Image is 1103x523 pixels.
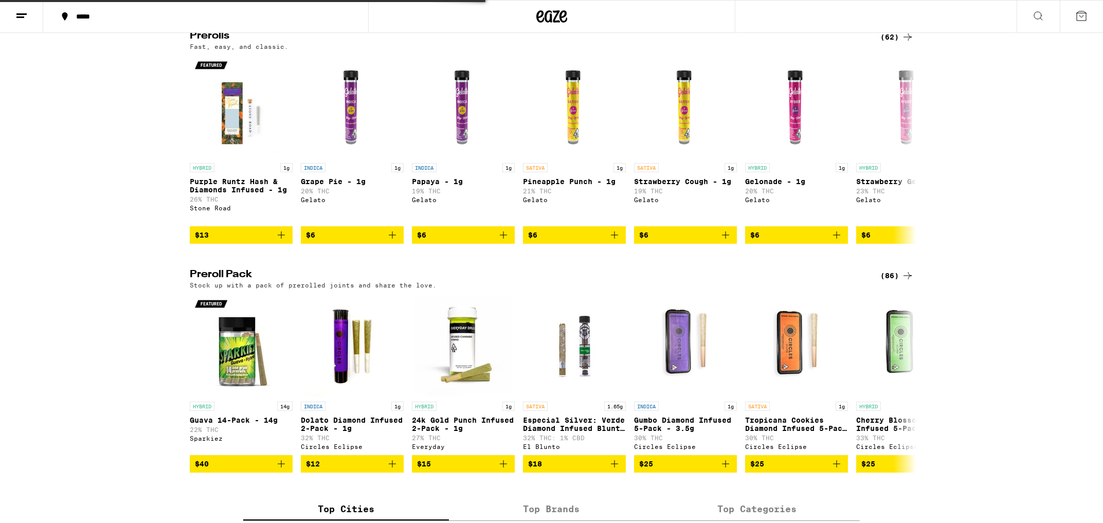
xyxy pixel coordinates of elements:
[412,177,515,186] p: Papaya - 1g
[639,460,653,468] span: $25
[190,402,214,411] p: HYBRID
[190,455,293,473] button: Add to bag
[856,55,959,158] img: Gelato - Strawberry Gelato - 1g
[745,196,848,203] div: Gelato
[412,443,515,450] div: Everyday
[301,188,404,194] p: 20% THC
[523,294,626,455] a: Open page for Especial Silver: Verde Diamond Infused Blunt - 1.65g from El Blunto
[528,460,542,468] span: $18
[306,231,315,239] span: $6
[634,188,737,194] p: 19% THC
[745,294,848,455] a: Open page for Tropicana Cookies Diamond Infused 5-Pack - 3.5g from Circles Eclipse
[301,294,404,455] a: Open page for Dolato Diamond Infused 2-Pack - 1g from Circles Eclipse
[412,294,515,396] img: Everyday - 24k Gold Punch Infused 2-Pack - 1g
[745,177,848,186] p: Gelonade - 1g
[745,55,848,158] img: Gelato - Gelonade - 1g
[523,455,626,473] button: Add to bag
[277,402,293,411] p: 14g
[412,402,437,411] p: HYBRID
[634,177,737,186] p: Strawberry Cough - 1g
[195,460,209,468] span: $40
[836,163,848,172] p: 1g
[243,498,449,520] label: Top Cities
[301,416,404,432] p: Dolato Diamond Infused 2-Pack - 1g
[301,294,404,396] img: Circles Eclipse - Dolato Diamond Infused 2-Pack - 1g
[412,416,515,432] p: 24k Gold Punch Infused 2-Pack - 1g
[301,55,404,158] img: Gelato - Grape Pie - 1g
[745,435,848,441] p: 30% THC
[190,416,293,424] p: Guava 14-Pack - 14g
[856,294,959,396] img: Circles Eclipse - Cherry Blossom Diamond Infused 5-Pack - 3.5g
[856,163,881,172] p: HYBRID
[745,402,770,411] p: SATIVA
[856,294,959,455] a: Open page for Cherry Blossom Diamond Infused 5-Pack - 3.5g from Circles Eclipse
[190,31,863,43] h2: Prerolls
[301,177,404,186] p: Grape Pie - 1g
[301,163,326,172] p: INDICA
[523,402,548,411] p: SATIVA
[412,188,515,194] p: 19% THC
[639,231,648,239] span: $6
[391,402,404,411] p: 1g
[301,443,404,450] div: Circles Eclipse
[634,435,737,441] p: 30% THC
[634,294,737,396] img: Circles Eclipse - Gumbo Diamond Infused 5-Pack - 3.5g
[190,294,293,396] img: Sparkiez - Guava 14-Pack - 14g
[190,43,288,50] p: Fast, easy, and classic.
[523,435,626,441] p: 32% THC: 1% CBD
[243,498,860,521] div: tabs
[190,205,293,211] div: Stone Road
[523,55,626,158] img: Gelato - Pineapple Punch - 1g
[523,55,626,226] a: Open page for Pineapple Punch - 1g from Gelato
[412,435,515,441] p: 27% THC
[301,455,404,473] button: Add to bag
[280,163,293,172] p: 1g
[301,402,326,411] p: INDICA
[861,231,871,239] span: $6
[856,455,959,473] button: Add to bag
[417,231,426,239] span: $6
[190,426,293,433] p: 22% THC
[190,226,293,244] button: Add to bag
[190,163,214,172] p: HYBRID
[880,31,914,43] a: (62)
[745,455,848,473] button: Add to bag
[634,226,737,244] button: Add to bag
[745,443,848,450] div: Circles Eclipse
[634,163,659,172] p: SATIVA
[745,294,848,396] img: Circles Eclipse - Tropicana Cookies Diamond Infused 5-Pack - 3.5g
[523,416,626,432] p: Especial Silver: Verde Diamond Infused Blunt - 1.65g
[190,55,293,158] img: Stone Road - Purple Runtz Hash & Diamonds Infused - 1g
[412,455,515,473] button: Add to bag
[750,460,764,468] span: $25
[391,163,404,172] p: 1g
[725,402,737,411] p: 1g
[301,435,404,441] p: 32% THC
[654,498,860,520] label: Top Categories
[750,231,760,239] span: $6
[523,226,626,244] button: Add to bag
[634,416,737,432] p: Gumbo Diamond Infused 5-Pack - 3.5g
[523,443,626,450] div: El Blunto
[523,294,626,396] img: El Blunto - Especial Silver: Verde Diamond Infused Blunt - 1.65g
[6,7,74,15] span: Hi. Need any help?
[412,226,515,244] button: Add to bag
[856,416,959,432] p: Cherry Blossom Diamond Infused 5-Pack - 3.5g
[502,163,515,172] p: 1g
[880,269,914,282] a: (86)
[523,188,626,194] p: 21% THC
[861,460,875,468] span: $25
[190,196,293,203] p: 26% THC
[449,498,655,520] label: Top Brands
[523,177,626,186] p: Pineapple Punch - 1g
[502,402,515,411] p: 1g
[634,196,737,203] div: Gelato
[856,443,959,450] div: Circles Eclipse
[412,294,515,455] a: Open page for 24k Gold Punch Infused 2-Pack - 1g from Everyday
[634,402,659,411] p: INDICA
[195,231,209,239] span: $13
[725,163,737,172] p: 1g
[190,294,293,455] a: Open page for Guava 14-Pack - 14g from Sparkiez
[412,163,437,172] p: INDICA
